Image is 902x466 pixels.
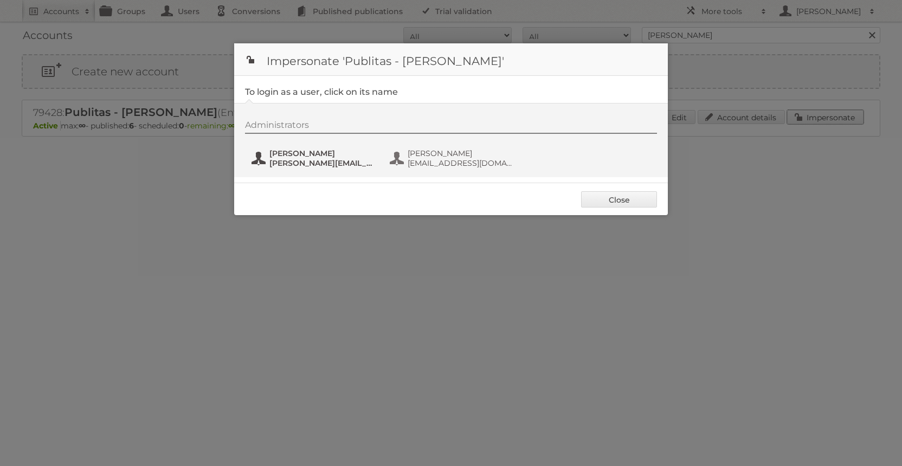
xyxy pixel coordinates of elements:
span: [PERSON_NAME][EMAIL_ADDRESS][DOMAIN_NAME] [269,158,375,168]
a: Close [581,191,657,208]
button: [PERSON_NAME] [EMAIL_ADDRESS][DOMAIN_NAME] [389,147,516,169]
h1: Impersonate 'Publitas - [PERSON_NAME]' [234,43,668,76]
span: [EMAIL_ADDRESS][DOMAIN_NAME] [408,158,513,168]
span: [PERSON_NAME] [269,148,375,158]
div: Administrators [245,120,657,134]
span: [PERSON_NAME] [408,148,513,158]
button: [PERSON_NAME] [PERSON_NAME][EMAIL_ADDRESS][DOMAIN_NAME] [250,147,378,169]
legend: To login as a user, click on its name [245,87,398,97]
